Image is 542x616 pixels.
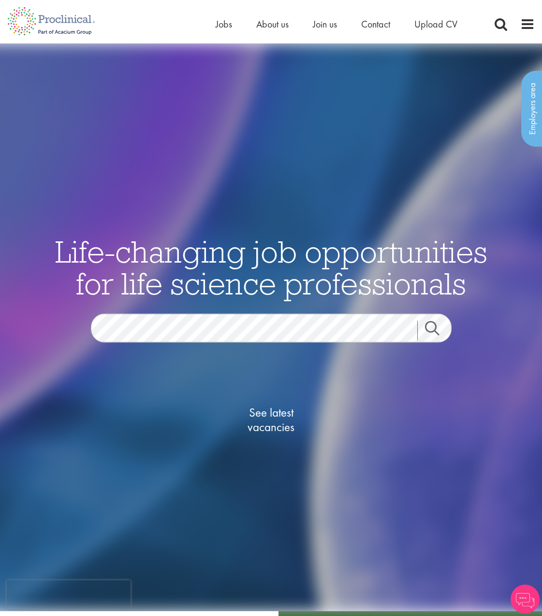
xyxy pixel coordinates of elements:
[7,580,131,609] iframe: reCAPTCHA
[414,18,457,30] a: Upload CV
[216,18,232,30] a: Jobs
[313,18,337,30] a: Join us
[256,18,289,30] a: About us
[223,405,320,434] span: See latest vacancies
[511,585,540,614] img: Chatbot
[223,366,320,473] a: See latestvacancies
[417,321,459,340] a: Job search submit button
[361,18,390,30] a: Contact
[55,232,487,302] span: Life-changing job opportunities for life science professionals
